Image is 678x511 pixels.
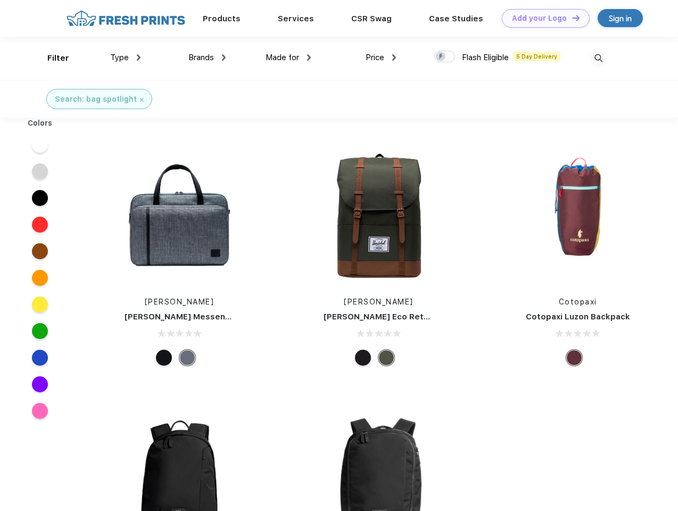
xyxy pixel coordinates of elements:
[572,15,580,21] img: DT
[109,144,250,286] img: func=resize&h=266
[378,350,394,366] div: Forest
[355,350,371,366] div: Black
[140,98,144,102] img: filter_cancel.svg
[526,312,630,322] a: Cotopaxi Luzon Backpack
[462,53,509,62] span: Flash Eligible
[266,53,299,62] span: Made for
[188,53,214,62] span: Brands
[55,94,137,105] div: Search: bag spotlight
[156,350,172,366] div: Black
[392,54,396,61] img: dropdown.png
[125,312,239,322] a: [PERSON_NAME] Messenger
[590,50,607,67] img: desktop_search.svg
[566,350,582,366] div: Surprise
[145,298,214,306] a: [PERSON_NAME]
[307,54,311,61] img: dropdown.png
[366,53,384,62] span: Price
[179,350,195,366] div: Raven Crosshatch
[513,52,560,61] span: 5 Day Delivery
[47,52,69,64] div: Filter
[110,53,129,62] span: Type
[507,144,649,286] img: func=resize&h=266
[63,9,188,28] img: fo%20logo%202.webp
[512,14,567,23] div: Add your Logo
[609,12,632,24] div: Sign in
[308,144,449,286] img: func=resize&h=266
[137,54,140,61] img: dropdown.png
[222,54,226,61] img: dropdown.png
[598,9,643,27] a: Sign in
[324,312,541,322] a: [PERSON_NAME] Eco Retreat 15" Computer Backpack
[344,298,414,306] a: [PERSON_NAME]
[203,14,241,23] a: Products
[559,298,597,306] a: Cotopaxi
[20,118,61,129] div: Colors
